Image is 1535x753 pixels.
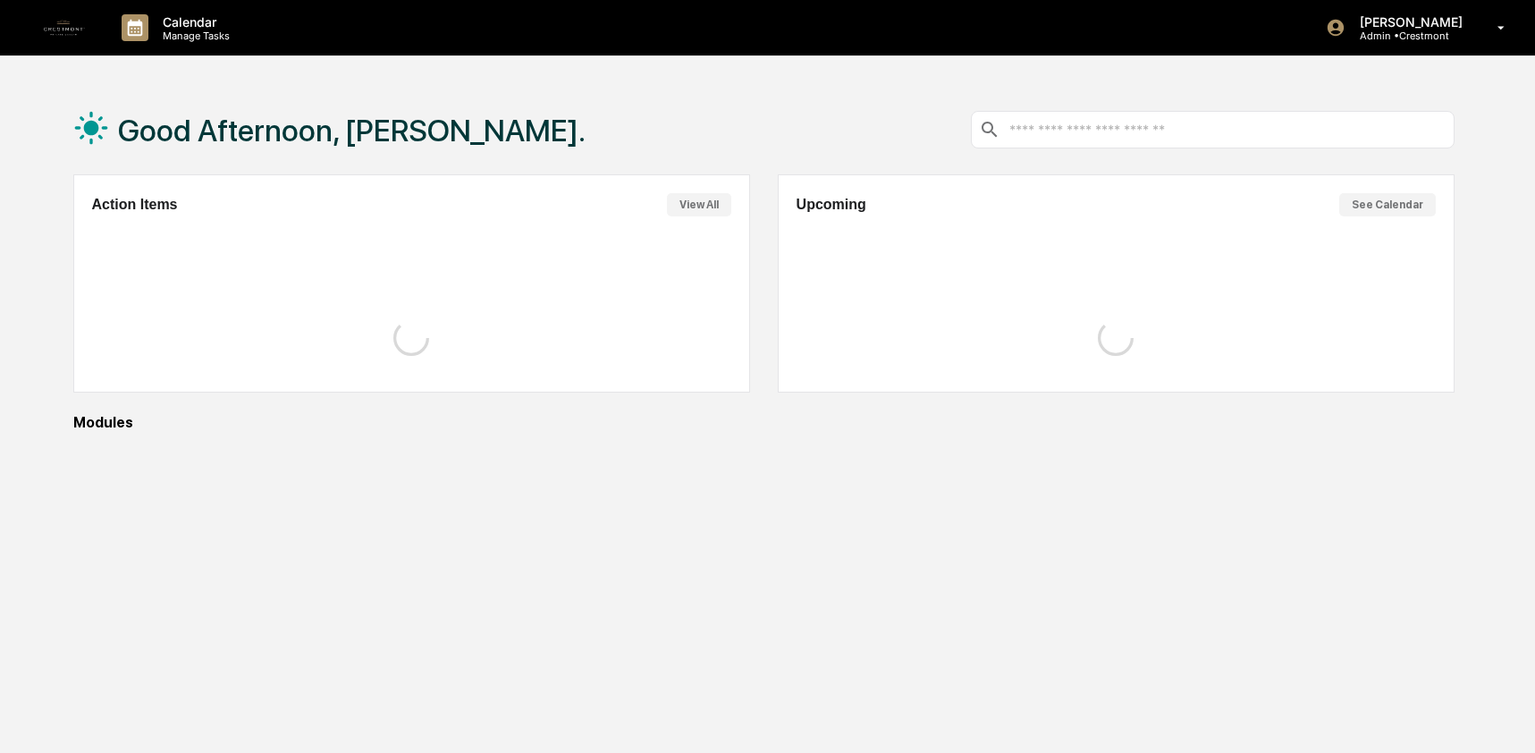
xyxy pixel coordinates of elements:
p: Calendar [148,14,239,30]
p: Admin • Crestmont [1345,30,1472,42]
h2: Action Items [92,197,178,213]
img: logo [43,6,86,49]
button: See Calendar [1339,193,1436,216]
p: Manage Tasks [148,30,239,42]
button: View All [667,193,731,216]
h1: Good Afternoon, [PERSON_NAME]. [118,113,586,148]
div: Modules [73,414,1455,431]
h2: Upcoming [797,197,866,213]
p: [PERSON_NAME] [1345,14,1472,30]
